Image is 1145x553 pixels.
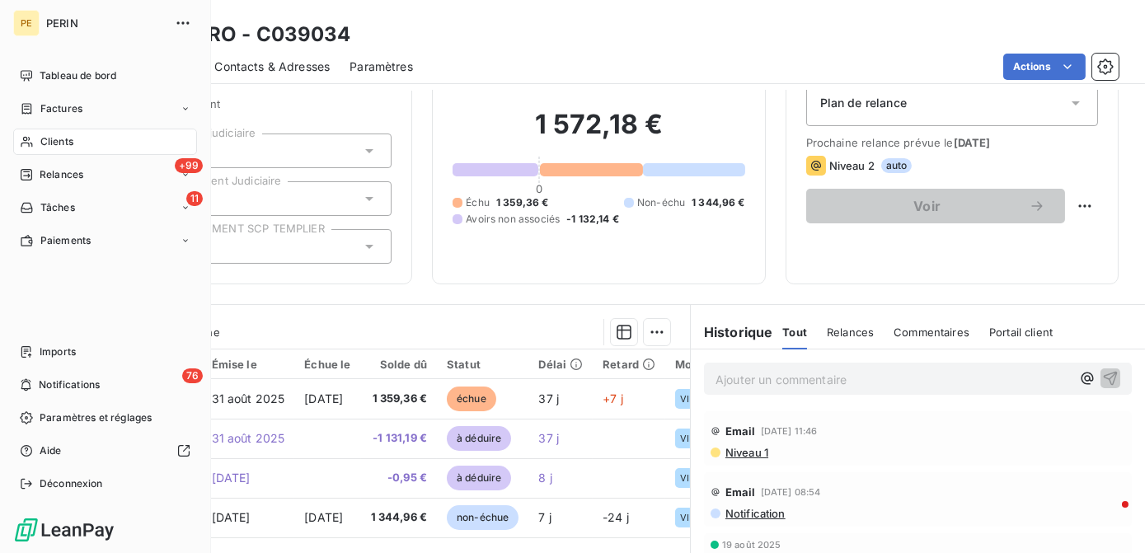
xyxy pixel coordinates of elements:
[40,476,103,491] span: Déconnexion
[538,510,551,524] span: 7 j
[603,510,629,524] span: -24 j
[13,517,115,543] img: Logo LeanPay
[761,426,818,436] span: [DATE] 11:46
[350,59,413,75] span: Paramètres
[538,431,559,445] span: 37 j
[603,358,655,371] div: Retard
[447,505,519,530] span: non-échue
[806,189,1065,223] button: Voir
[40,443,62,458] span: Aide
[722,540,781,550] span: 19 août 2025
[881,158,913,173] span: auto
[806,136,1098,149] span: Prochaine relance prévue le
[212,431,285,445] span: 31 août 2025
[371,391,428,407] span: 1 359,36 €
[304,391,343,405] span: [DATE]
[538,391,559,405] span: 37 j
[725,485,756,499] span: Email
[182,368,203,383] span: 76
[447,387,496,411] span: échue
[782,326,807,339] span: Tout
[453,108,744,157] h2: 1 572,18 €
[214,59,330,75] span: Contacts & Adresses
[212,510,251,524] span: [DATE]
[40,134,73,149] span: Clients
[820,95,907,111] span: Plan de relance
[603,391,623,405] span: +7 j
[725,424,756,438] span: Email
[371,470,428,486] span: -0,95 €
[39,377,100,392] span: Notifications
[447,426,511,451] span: à déduire
[536,182,542,195] span: 0
[371,430,428,447] span: -1 131,19 €
[40,233,91,248] span: Paiements
[954,136,991,149] span: [DATE]
[680,394,695,404] span: VIR
[40,410,152,425] span: Paramètres et réglages
[40,101,82,116] span: Factures
[680,473,695,483] span: VIR
[212,471,251,485] span: [DATE]
[691,322,773,342] h6: Historique
[989,326,1053,339] span: Portail client
[40,200,75,215] span: Tâches
[761,487,821,497] span: [DATE] 08:54
[466,195,490,210] span: Échu
[466,212,560,227] span: Avoirs non associés
[371,509,428,526] span: 1 344,96 €
[894,326,969,339] span: Commentaires
[1089,497,1129,537] iframe: Intercom live chat
[675,358,780,371] div: Mode de règlement
[186,191,203,206] span: 11
[724,507,786,520] span: Notification
[538,358,583,371] div: Délai
[447,466,511,490] span: à déduire
[496,195,549,210] span: 1 359,36 €
[304,358,350,371] div: Échue le
[13,438,197,464] a: Aide
[13,10,40,36] div: PE
[40,68,116,83] span: Tableau de bord
[175,158,203,173] span: +99
[680,513,695,523] span: VIR
[212,358,285,371] div: Émise le
[692,195,745,210] span: 1 344,96 €
[212,391,285,405] span: 31 août 2025
[1003,54,1086,80] button: Actions
[447,358,519,371] div: Statut
[724,446,768,459] span: Niveau 1
[133,97,392,120] span: Propriétés Client
[40,344,76,359] span: Imports
[538,471,551,485] span: 8 j
[40,167,83,182] span: Relances
[637,195,685,210] span: Non-échu
[145,20,351,49] h3: SOVIPRO - C039034
[680,433,695,443] span: VIR
[304,510,343,524] span: [DATE]
[371,358,428,371] div: Solde dû
[566,212,619,227] span: -1 132,14 €
[827,326,874,339] span: Relances
[826,199,1029,213] span: Voir
[46,16,165,30] span: PERIN
[829,159,875,172] span: Niveau 2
